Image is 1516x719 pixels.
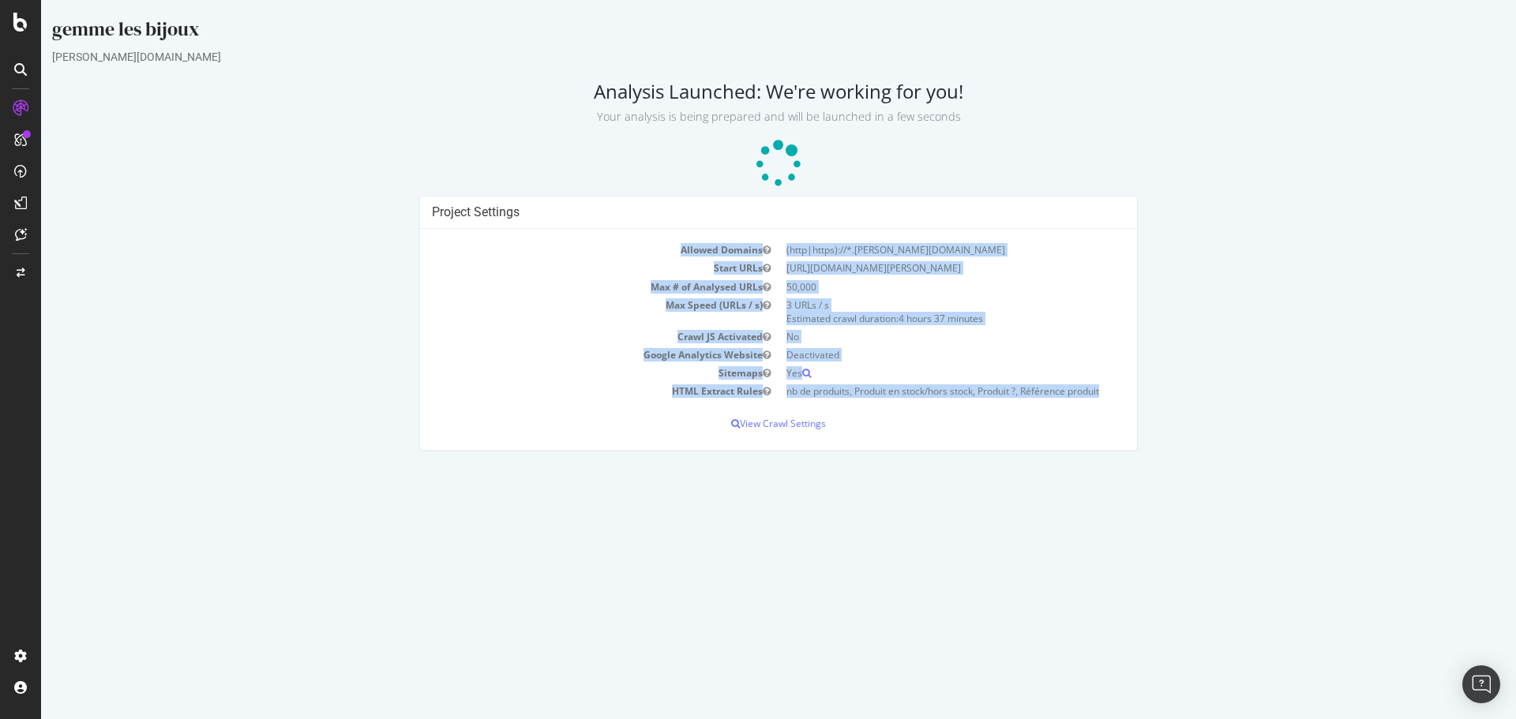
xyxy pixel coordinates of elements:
td: Allowed Domains [391,241,737,259]
td: Max # of Analysed URLs [391,278,737,296]
td: 3 URLs / s Estimated crawl duration: [737,296,1084,328]
div: Open Intercom Messenger [1462,665,1500,703]
td: 50,000 [737,278,1084,296]
small: Your analysis is being prepared and will be launched in a few seconds [556,109,920,124]
p: View Crawl Settings [391,417,1084,430]
td: nb de produits, Produit en stock/hors stock, Produit ?, Référence produit [737,382,1084,400]
td: [URL][DOMAIN_NAME][PERSON_NAME] [737,259,1084,277]
td: Google Analytics Website [391,346,737,364]
td: No [737,328,1084,346]
td: (http|https)://*.[PERSON_NAME][DOMAIN_NAME] [737,241,1084,259]
td: Deactivated [737,346,1084,364]
td: Yes [737,364,1084,382]
td: Crawl JS Activated [391,328,737,346]
td: Sitemaps [391,364,737,382]
div: gemme les bijoux [11,16,1464,49]
td: Start URLs [391,259,737,277]
div: [PERSON_NAME][DOMAIN_NAME] [11,49,1464,65]
td: HTML Extract Rules [391,382,737,400]
h4: Project Settings [391,204,1084,220]
span: 4 hours 37 minutes [857,312,942,325]
h2: Analysis Launched: We're working for you! [11,81,1464,125]
td: Max Speed (URLs / s) [391,296,737,328]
